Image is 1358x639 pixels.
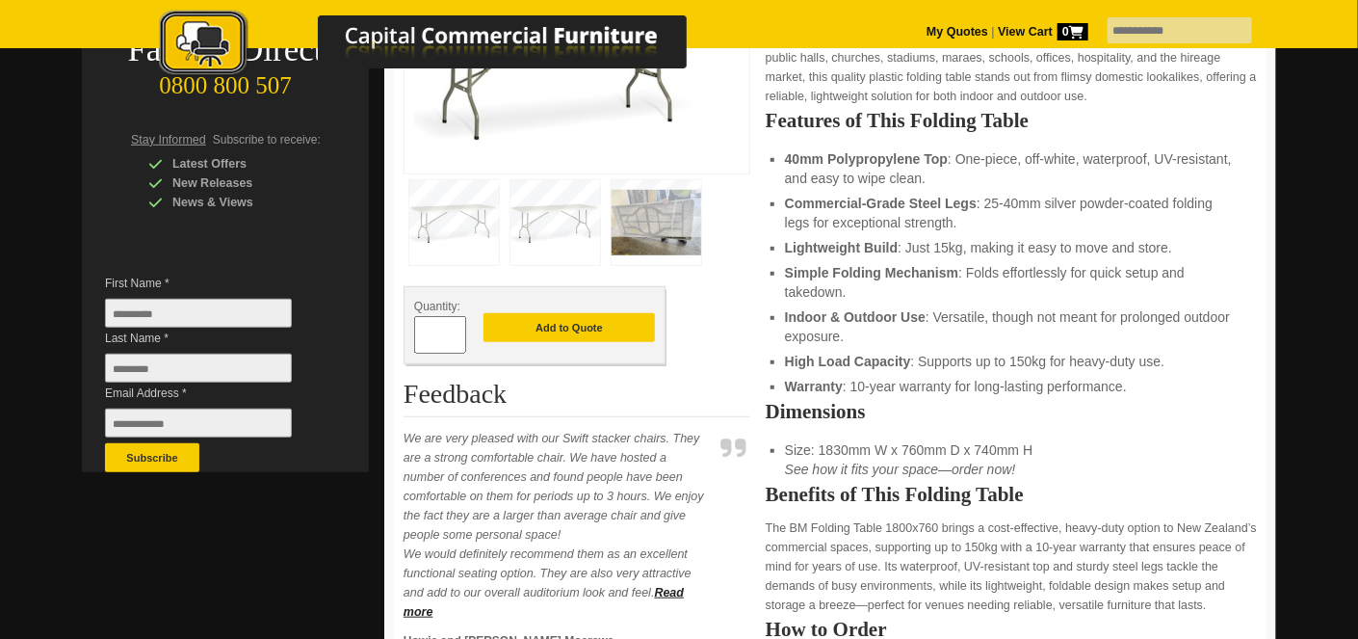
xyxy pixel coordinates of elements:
h2: Feedback [404,380,750,417]
h2: Dimensions [766,402,1257,421]
h2: Benefits of This Folding Table [766,485,1257,504]
strong: Simple Folding Mechanism [785,265,958,280]
button: Add to Quote [483,313,655,342]
a: My Quotes [927,25,988,39]
strong: View Cart [998,25,1088,39]
div: Factory Direct [82,37,369,64]
h2: How to Order [766,620,1257,639]
li: : Versatile, though not meant for prolonged outdoor exposure. [785,307,1238,346]
input: Last Name * [105,354,292,383]
li: : 10-year warranty for long-lasting performance. [785,377,1238,396]
span: Subscribe to receive: [213,133,321,146]
strong: Indoor & Outdoor Use [785,309,926,325]
span: Quantity: [414,300,460,313]
span: 0 [1058,23,1088,40]
div: New Releases [148,173,331,193]
button: Subscribe [105,443,199,472]
span: Last Name * [105,329,321,348]
li: : Folds effortlessly for quick setup and takedown. [785,263,1238,302]
h2: Features of This Folding Table [766,111,1257,130]
span: Email Address * [105,384,321,403]
li: Size: 1830mm W x 760mm D x 740mm H [785,440,1238,479]
li: : Supports up to 150kg for heavy-duty use. [785,352,1238,371]
p: The BM Folding Table 1800x760 brings a cost-effective, heavy-duty option to New Zealand’s commerc... [766,519,1257,615]
li: : 25-40mm silver powder-coated folding legs for exceptional strength. [785,194,1238,232]
span: First Name * [105,274,321,293]
p: We are very pleased with our Swift stacker chairs. They are a strong comfortable chair. We have h... [404,429,712,622]
strong: 40mm Polypropylene Top [785,151,948,167]
em: See how it fits your space—order now! [785,462,1016,477]
a: Capital Commercial Furniture Logo [106,10,780,86]
div: Latest Offers [148,154,331,173]
strong: Warranty [785,379,843,394]
strong: Lightweight Build [785,240,898,255]
span: Stay Informed [131,133,206,146]
div: 0800 800 507 [82,63,369,99]
input: First Name * [105,299,292,328]
p: The , crafted for New Zealand’s commercial needs, delivers rugged durability and practical design... [766,10,1257,106]
img: Capital Commercial Furniture Logo [106,10,780,80]
a: View Cart0 [995,25,1088,39]
div: News & Views [148,193,331,212]
input: Email Address * [105,409,292,438]
li: : One-piece, off-white, waterproof, UV-resistant, and easy to wipe clean. [785,149,1238,188]
strong: Commercial-Grade Steel Legs [785,196,977,211]
strong: High Load Capacity [785,354,911,369]
li: : Just 15kg, making it easy to move and store. [785,238,1238,257]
